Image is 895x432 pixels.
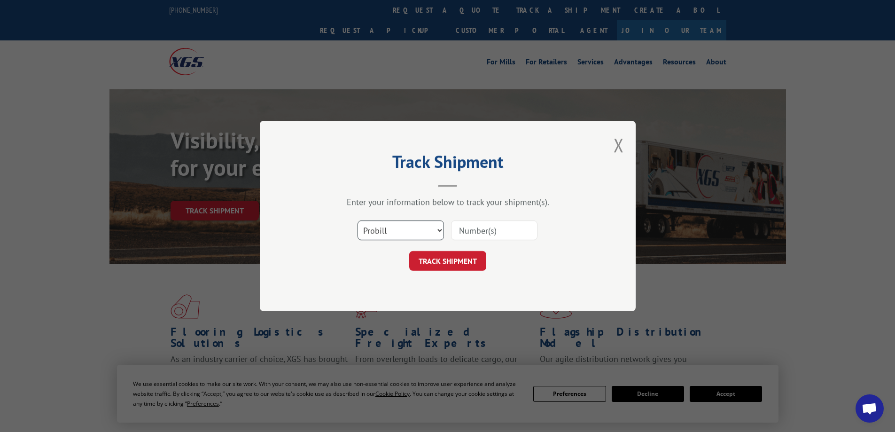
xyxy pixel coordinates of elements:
[614,133,624,157] button: Close modal
[451,220,537,240] input: Number(s)
[409,251,486,271] button: TRACK SHIPMENT
[307,155,589,173] h2: Track Shipment
[307,196,589,207] div: Enter your information below to track your shipment(s).
[856,394,884,423] div: Open chat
